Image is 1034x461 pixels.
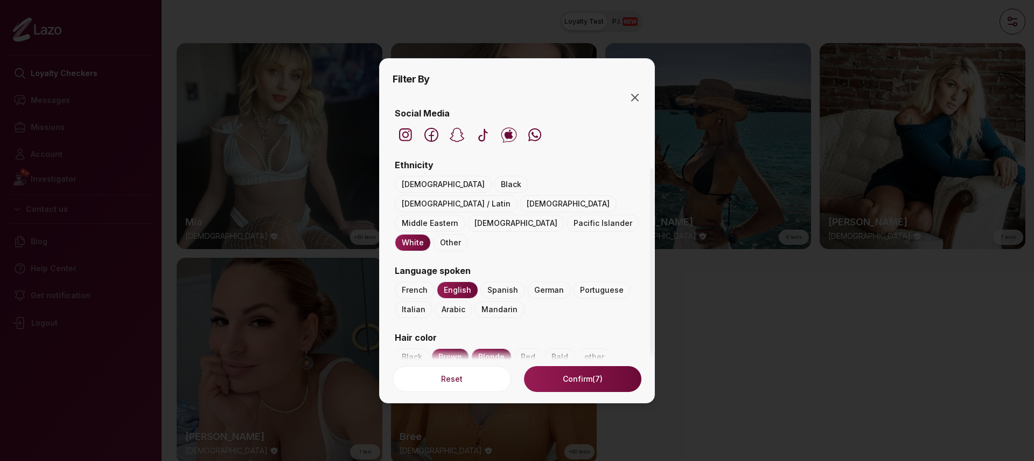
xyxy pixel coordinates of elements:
button: Other [433,234,468,251]
button: Confirm(7) [524,366,641,392]
button: English [437,281,478,299]
label: Language spoken [393,264,641,277]
button: German [527,281,571,299]
button: Italian [395,301,432,318]
label: Hair color [393,331,641,344]
button: Middle Eastern [395,215,465,232]
button: [DEMOGRAPHIC_DATA] [395,176,492,193]
button: Black [494,176,528,193]
button: [DEMOGRAPHIC_DATA] [467,215,564,232]
h2: Filter By [380,72,654,87]
button: Mandarin [474,301,525,318]
button: Spanish [480,281,525,299]
button: Red [514,348,542,366]
label: Ethnicity [393,159,641,171]
button: [DEMOGRAPHIC_DATA] / Latin [395,195,518,212]
button: other [577,348,611,366]
button: White [395,234,431,251]
button: Portuguese [573,281,631,299]
button: Reset [393,366,511,392]
button: Black [395,348,429,366]
button: French [395,281,435,299]
button: Bald [544,348,575,366]
label: Social Media [393,107,641,120]
button: [DEMOGRAPHIC_DATA] [520,195,617,212]
button: Brown [431,348,469,366]
button: Arabic [435,301,472,318]
button: Blonde [471,348,512,366]
button: Pacific Islander [567,215,639,232]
